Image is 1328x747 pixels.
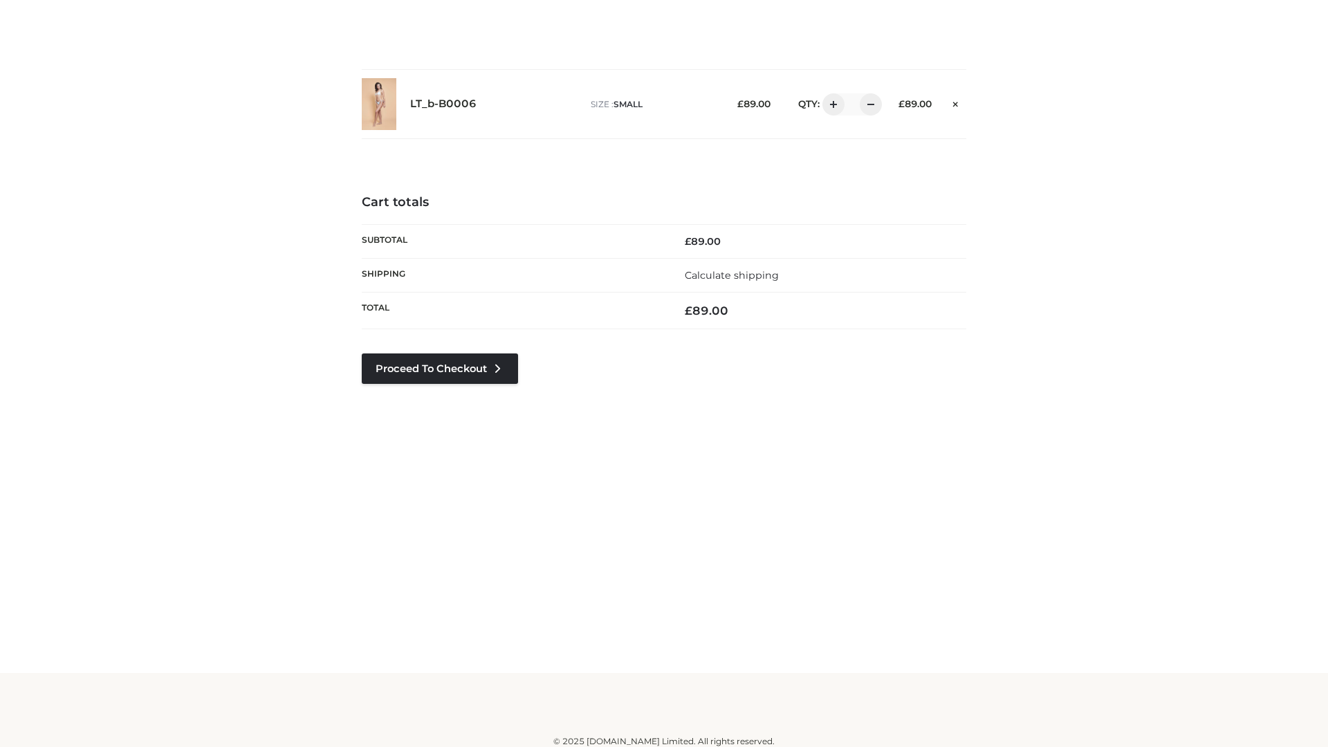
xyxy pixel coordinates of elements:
h4: Cart totals [362,195,966,210]
a: Calculate shipping [685,269,779,282]
a: LT_b-B0006 [410,98,477,111]
span: £ [898,98,905,109]
span: £ [685,304,692,317]
p: size : [591,98,716,111]
bdi: 89.00 [685,235,721,248]
span: SMALL [614,99,643,109]
th: Subtotal [362,224,664,258]
th: Total [362,293,664,329]
bdi: 89.00 [898,98,932,109]
div: QTY: [784,93,877,116]
a: Remove this item [946,93,966,111]
span: £ [685,235,691,248]
bdi: 89.00 [685,304,728,317]
th: Shipping [362,258,664,292]
bdi: 89.00 [737,98,771,109]
span: £ [737,98,744,109]
a: Proceed to Checkout [362,353,518,384]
